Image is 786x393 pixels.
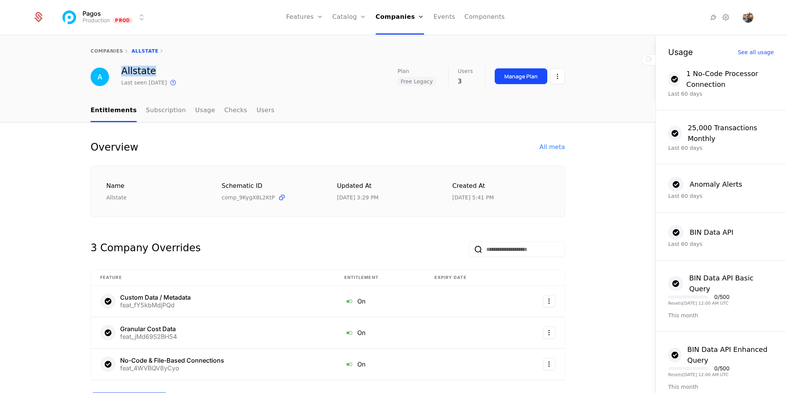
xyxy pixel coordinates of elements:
button: BIN Data API [668,225,733,240]
a: Usage [195,99,215,122]
a: Integrations [709,13,718,22]
ul: Choose Sub Page [91,99,274,122]
div: 0 / 500 [714,294,730,300]
span: Free Legacy [398,77,436,86]
div: Usage [668,48,693,56]
div: 0 / 500 [714,366,730,371]
span: Plan [398,68,409,74]
th: Entitlement [335,270,425,286]
div: Allstate [121,66,178,76]
a: Settings [721,13,730,22]
img: Pagos [60,8,79,27]
th: Feature [91,270,335,286]
div: Last 60 days [668,144,774,152]
button: Open user button [743,12,753,23]
div: feat_fY5kbMdjPQd [120,302,191,308]
div: 25,000 Transactions Monthly [688,123,774,144]
button: Select action [543,295,555,307]
div: Resets [DATE] 12:00 AM UTC [668,301,730,305]
div: Anomaly Alerts [690,179,742,190]
div: Allstate [106,194,203,201]
button: Select action [543,327,555,339]
span: Users [458,68,473,74]
div: Production [83,17,110,24]
div: Updated at [337,181,434,191]
div: This month [668,312,774,319]
div: No-Code & File-Based Connections [120,357,224,363]
a: companies [91,48,123,54]
div: Custom Data / Metadata [120,294,191,300]
div: Last 60 days [668,90,774,98]
span: comp_9KygX8L2KtP [222,194,275,201]
div: 3 [458,77,473,86]
div: 3 Company Overrides [91,242,201,257]
div: feat_jMd69S2BH54 [120,333,177,340]
div: BIN Data API Basic Query [689,273,774,294]
nav: Main [91,99,565,122]
button: BIN Data API Basic Query [668,273,774,294]
div: Granular Cost Data [120,326,177,332]
div: This month [668,383,774,391]
div: BIN Data API Enhanced Query [687,344,774,366]
button: 1 No-Code Processor Connection [668,68,774,90]
button: BIN Data API Enhanced Query [668,344,774,366]
div: Schematic ID [222,181,319,191]
button: Anomaly Alerts [668,177,742,192]
img: Dmitry Yarashevich [743,12,753,23]
div: 10/13/25, 3:29 PM [337,194,378,201]
div: Last 60 days [668,240,774,248]
div: BIN Data API [690,227,733,238]
span: Pagos [83,10,101,17]
a: Subscription [146,99,186,122]
a: Entitlements [91,99,137,122]
div: On [344,296,416,306]
div: Last seen [DATE] [121,79,167,86]
div: Overview [91,141,138,153]
th: Expiry date [425,270,512,286]
div: feat_4WVBQV8yCyo [120,365,224,371]
div: See all usage [738,50,774,55]
button: Select environment [63,9,146,26]
div: Last 60 days [668,192,774,200]
div: Manage Plan [504,73,538,80]
button: Select action [550,68,565,84]
a: Checks [224,99,247,122]
a: Users [256,99,274,122]
div: Name [106,181,203,191]
div: 1 No-Code Processor Connection [686,68,774,90]
div: 8/26/25, 5:41 PM [452,194,494,201]
div: Resets [DATE] 12:00 AM UTC [668,373,730,377]
button: Manage Plan [495,68,547,84]
img: Allstate [91,68,109,86]
div: All meta [540,143,565,152]
div: On [344,328,416,338]
button: Select action [543,358,555,370]
span: Prod [113,17,132,23]
div: Created at [452,181,550,191]
div: On [344,359,416,369]
button: 25,000 Transactions Monthly [668,123,774,144]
